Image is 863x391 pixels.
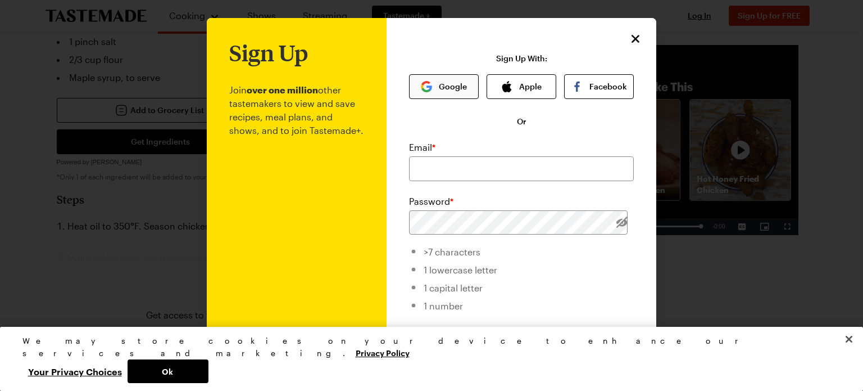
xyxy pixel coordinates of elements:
span: 1 capital letter [424,282,483,293]
div: We may store cookies on your device to enhance our services and marketing. [22,335,832,359]
div: Privacy [22,335,832,383]
span: 1 number [424,300,463,311]
b: over one million [247,84,318,95]
span: >7 characters [424,246,480,257]
button: Facebook [564,74,634,99]
button: Close [837,327,861,352]
button: Google [409,74,479,99]
span: Or [517,116,526,127]
p: Sign Up With: [496,54,547,63]
label: Email [409,141,435,154]
label: Password [409,195,453,208]
button: Your Privacy Choices [22,359,128,383]
h1: Sign Up [229,41,308,65]
button: Apple [487,74,556,99]
button: Close [628,32,643,46]
a: More information about your privacy, opens in a new tab [356,347,410,358]
span: 1 lowercase letter [424,264,497,275]
button: Ok [128,359,208,383]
